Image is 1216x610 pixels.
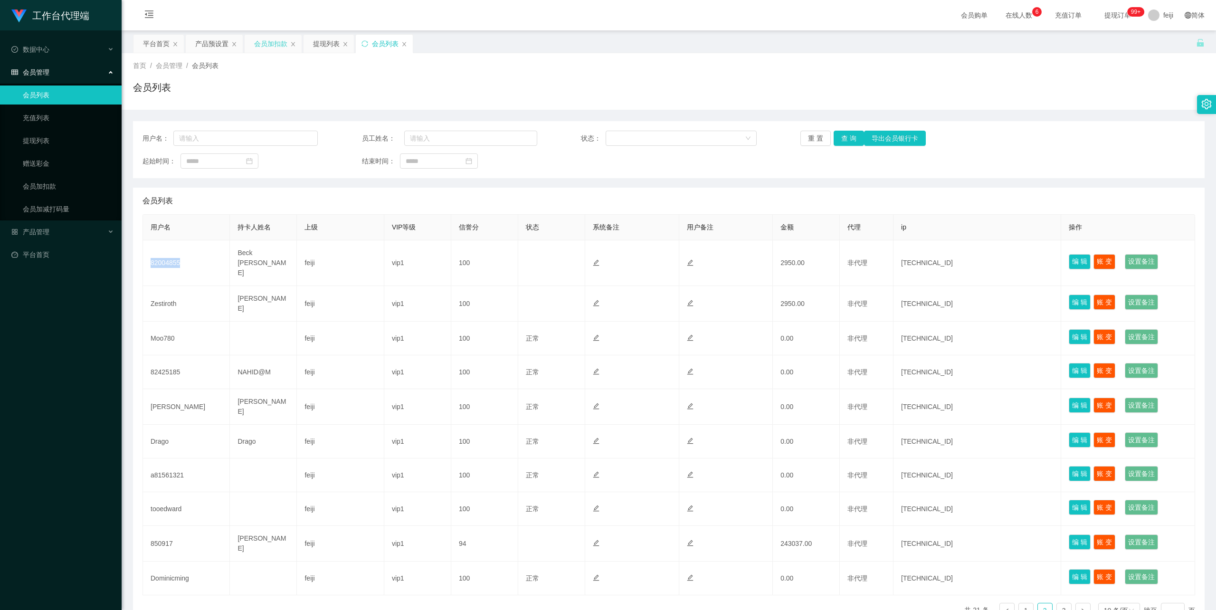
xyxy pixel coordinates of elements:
td: 0.00 [773,492,840,526]
button: 编 辑 [1069,500,1091,515]
button: 设置备注 [1125,329,1158,344]
button: 编 辑 [1069,432,1091,448]
span: 用户备注 [687,223,713,231]
td: 100 [451,322,518,355]
i: 图标: edit [593,438,599,444]
input: 请输入 [173,131,318,146]
button: 账 变 [1093,466,1115,481]
i: 图标: down [745,135,751,142]
span: / [150,62,152,69]
h1: 工作台代理端 [32,0,89,31]
td: [TECHNICAL_ID] [893,389,1061,425]
i: 图标: calendar [246,158,253,164]
i: 图标: close [342,41,348,47]
button: 设置备注 [1125,363,1158,378]
button: 编 辑 [1069,466,1091,481]
td: 100 [451,492,518,526]
button: 编 辑 [1069,363,1091,378]
td: 100 [451,458,518,492]
span: 结束时间： [362,156,400,166]
span: 上级 [304,223,318,231]
td: a81561321 [143,458,230,492]
button: 账 变 [1093,569,1115,584]
button: 设置备注 [1125,466,1158,481]
i: 图标: appstore-o [11,229,18,235]
span: 非代理 [847,300,867,307]
a: 图标: dashboard平台首页 [11,245,114,264]
i: 图标: edit [593,334,599,341]
td: [TECHNICAL_ID] [893,562,1061,595]
div: 产品预设置 [195,35,228,53]
span: 非代理 [847,438,867,445]
button: 账 变 [1093,398,1115,413]
i: 图标: edit [687,574,693,581]
i: 图标: calendar [465,158,472,164]
button: 重 置 [800,131,831,146]
i: 图标: edit [593,259,599,266]
td: NAHID@M [230,355,297,389]
i: 图标: edit [687,334,693,341]
button: 编 辑 [1069,569,1091,584]
span: 员工姓名： [362,133,404,143]
div: 会员加扣款 [254,35,287,53]
span: 状态： [581,133,606,143]
td: feiji [297,389,384,425]
span: 会员列表 [192,62,218,69]
i: 图标: edit [687,403,693,410]
i: 图标: edit [593,540,599,546]
td: feiji [297,425,384,458]
span: 持卡人姓名 [237,223,271,231]
span: 正常 [526,505,539,513]
span: / [186,62,188,69]
td: 82004855 [143,240,230,286]
td: 243037.00 [773,526,840,562]
i: 图标: edit [593,300,599,306]
button: 编 辑 [1069,329,1091,344]
button: 账 变 [1093,329,1115,344]
td: 2950.00 [773,286,840,322]
a: 充值列表 [23,108,114,127]
td: vip1 [384,389,451,425]
td: feiji [297,240,384,286]
span: 非代理 [847,505,867,513]
i: 图标: edit [687,300,693,306]
td: 100 [451,240,518,286]
div: 平台首页 [143,35,170,53]
a: 会员列表 [23,86,114,105]
button: 设置备注 [1125,569,1158,584]
button: 账 变 [1093,363,1115,378]
span: 会员管理 [156,62,182,69]
img: logo.9652507e.png [11,10,27,23]
i: 图标: edit [687,368,693,375]
span: 非代理 [847,574,867,582]
i: 图标: edit [687,438,693,444]
span: ip [901,223,906,231]
td: 94 [451,526,518,562]
td: 100 [451,562,518,595]
span: 起始时间： [142,156,180,166]
td: feiji [297,562,384,595]
span: 会员管理 [11,68,49,76]
td: 82425185 [143,355,230,389]
span: 非代理 [847,334,867,342]
button: 设置备注 [1125,254,1158,269]
span: 信誉分 [459,223,479,231]
td: vip1 [384,240,451,286]
i: 图标: edit [593,574,599,581]
td: Dominicming [143,562,230,595]
span: 代理 [847,223,861,231]
i: 图标: edit [593,505,599,512]
span: 金额 [780,223,794,231]
span: 非代理 [847,259,867,267]
span: 数据中心 [11,46,49,53]
span: 非代理 [847,540,867,547]
span: 用户名 [151,223,171,231]
i: 图标: close [172,41,178,47]
button: 编 辑 [1069,254,1091,269]
a: 赠送彩金 [23,154,114,173]
td: feiji [297,526,384,562]
td: vip1 [384,355,451,389]
td: [PERSON_NAME] [230,286,297,322]
span: 非代理 [847,368,867,376]
a: 会员加扣款 [23,177,114,196]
